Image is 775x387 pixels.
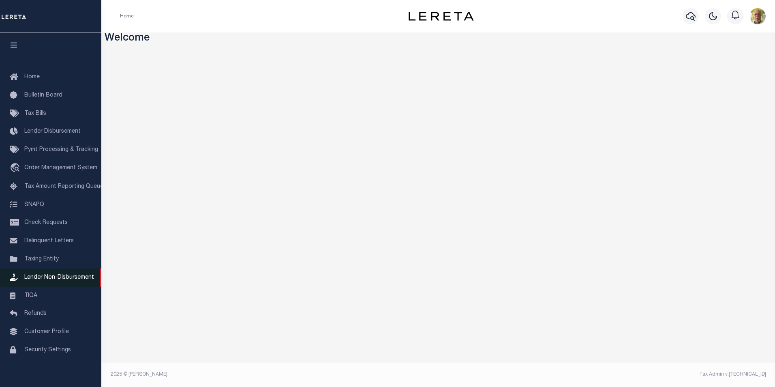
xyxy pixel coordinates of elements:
[120,13,134,20] li: Home
[24,311,47,316] span: Refunds
[24,74,40,80] span: Home
[24,275,94,280] span: Lender Non-Disbursement
[24,92,62,98] span: Bulletin Board
[24,184,103,189] span: Tax Amount Reporting Queue
[24,165,97,171] span: Order Management System
[24,256,59,262] span: Taxing Entity
[24,238,74,244] span: Delinquent Letters
[24,147,98,153] span: Pymt Processing & Tracking
[105,32,772,45] h3: Welcome
[24,111,46,116] span: Tax Bills
[24,329,69,335] span: Customer Profile
[24,220,68,226] span: Check Requests
[24,292,37,298] span: TIQA
[24,202,44,207] span: SNAPQ
[105,371,439,378] div: 2025 © [PERSON_NAME].
[10,163,23,174] i: travel_explore
[444,371,766,378] div: Tax Admin v.[TECHNICAL_ID]
[24,347,71,353] span: Security Settings
[24,129,81,134] span: Lender Disbursement
[409,12,473,21] img: logo-dark.svg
